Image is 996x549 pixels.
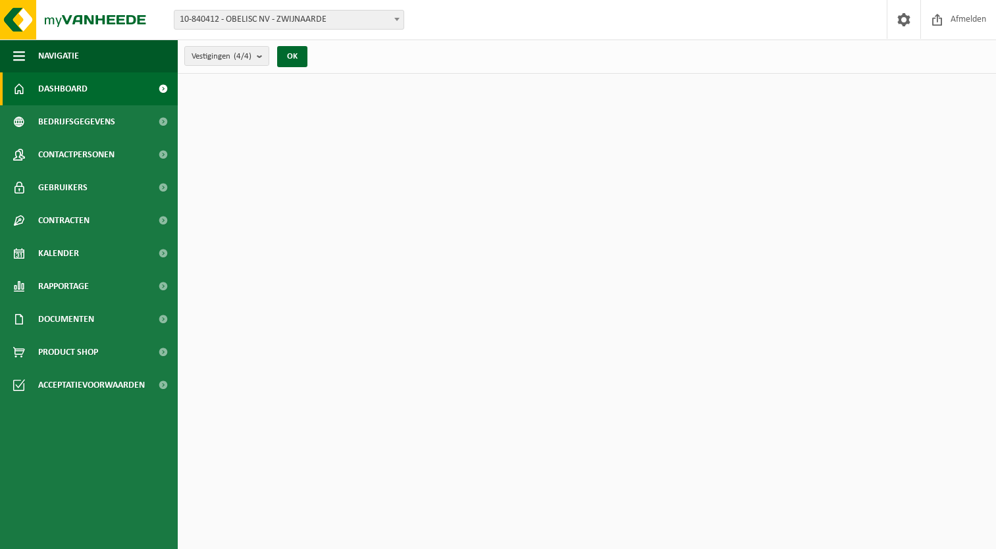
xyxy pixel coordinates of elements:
span: Vestigingen [192,47,251,66]
span: Dashboard [38,72,88,105]
span: Contracten [38,204,90,237]
span: Navigatie [38,39,79,72]
span: Product Shop [38,336,98,369]
span: Rapportage [38,270,89,303]
span: Gebruikers [38,171,88,204]
span: Acceptatievoorwaarden [38,369,145,402]
span: Contactpersonen [38,138,115,171]
span: 10-840412 - OBELISC NV - ZWIJNAARDE [174,10,404,30]
button: OK [277,46,307,67]
span: Documenten [38,303,94,336]
span: 10-840412 - OBELISC NV - ZWIJNAARDE [174,11,404,29]
span: Kalender [38,237,79,270]
button: Vestigingen(4/4) [184,46,269,66]
count: (4/4) [234,52,251,61]
span: Bedrijfsgegevens [38,105,115,138]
